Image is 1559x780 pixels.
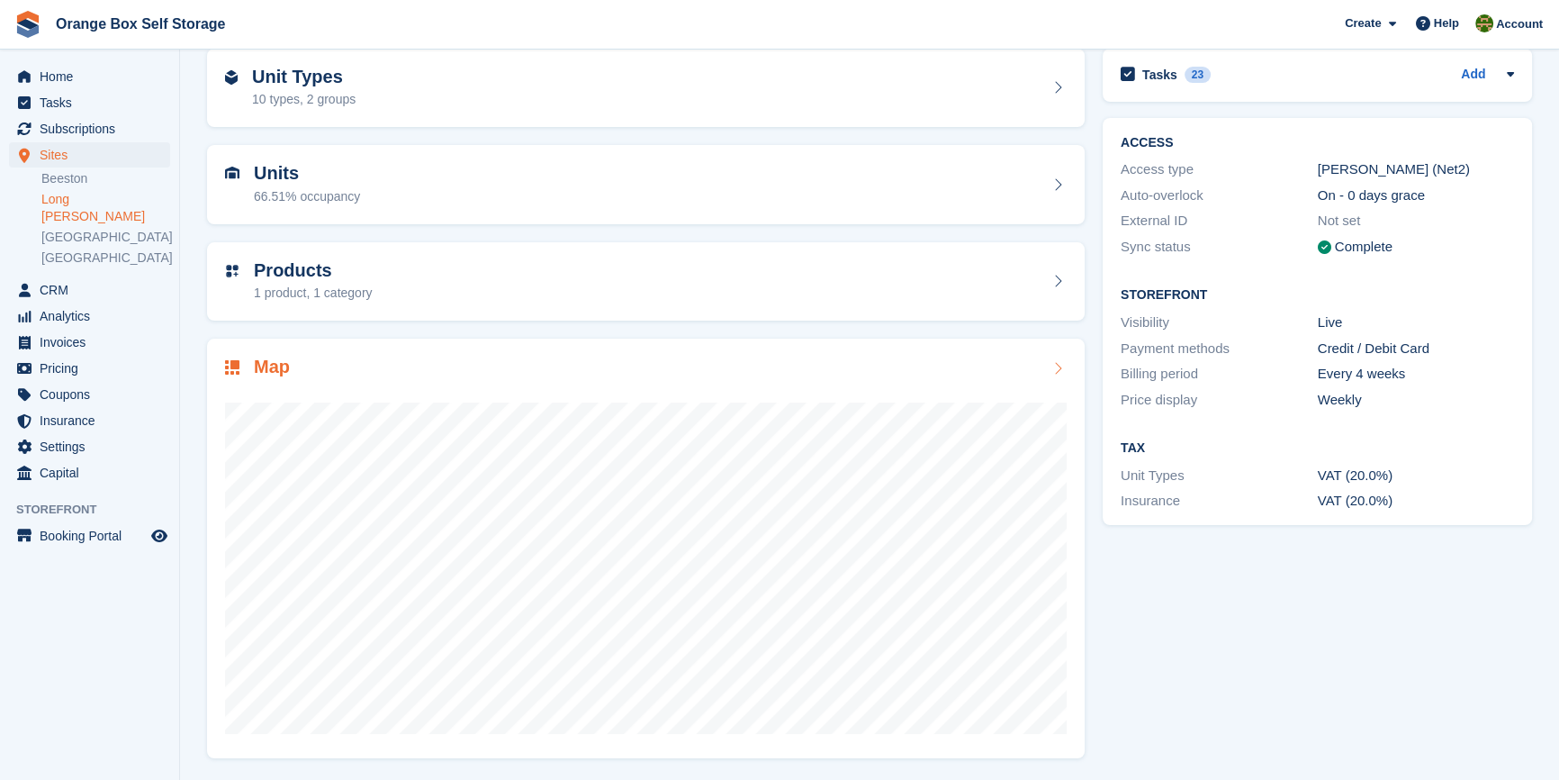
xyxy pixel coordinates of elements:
[1121,211,1318,231] div: External ID
[40,64,148,89] span: Home
[40,116,148,141] span: Subscriptions
[9,116,170,141] a: menu
[9,277,170,303] a: menu
[1121,390,1318,411] div: Price display
[1318,313,1515,333] div: Live
[149,525,170,547] a: Preview store
[9,460,170,485] a: menu
[254,163,360,184] h2: Units
[40,330,148,355] span: Invoices
[1142,67,1177,83] h2: Tasks
[252,67,356,87] h2: Unit Types
[40,304,148,329] span: Analytics
[1121,288,1514,303] h2: Storefront
[16,501,179,519] span: Storefront
[41,170,170,187] a: Beeston
[1318,390,1515,411] div: Weekly
[1434,14,1459,32] span: Help
[252,90,356,109] div: 10 types, 2 groups
[1121,159,1318,180] div: Access type
[1318,339,1515,359] div: Credit / Debit Card
[1121,313,1318,333] div: Visibility
[40,90,148,115] span: Tasks
[40,523,148,549] span: Booking Portal
[225,70,238,85] img: unit-type-icn-2b2737a686de81e16bb02015468b77c625bbabd49415b5ef34ead5e3b44a266d.svg
[14,11,41,38] img: stora-icon-8386f47178a22dfd0bd8f6a31ec36ba5ce8667c1dd55bd0f319d3a0aa187defe.svg
[40,356,148,381] span: Pricing
[1318,364,1515,385] div: Every 4 weeks
[40,277,148,303] span: CRM
[207,242,1085,322] a: Products 1 product, 1 category
[40,382,148,407] span: Coupons
[1121,441,1514,456] h2: Tax
[1335,237,1392,258] div: Complete
[1318,159,1515,180] div: [PERSON_NAME] (Net2)
[1318,186,1515,206] div: On - 0 days grace
[254,357,290,377] h2: Map
[40,408,148,433] span: Insurance
[254,260,373,281] h2: Products
[1318,211,1515,231] div: Not set
[1475,14,1493,32] img: SARAH T
[225,264,239,278] img: custom-product-icn-752c56ca05d30b4aa98f6f15887a0e09747e85b44ffffa43cff429088544963d.svg
[207,49,1085,128] a: Unit Types 10 types, 2 groups
[9,356,170,381] a: menu
[1121,237,1318,258] div: Sync status
[41,191,170,225] a: Long [PERSON_NAME]
[1121,466,1318,486] div: Unit Types
[1318,491,1515,512] div: VAT (20.0%)
[1318,466,1515,486] div: VAT (20.0%)
[9,434,170,459] a: menu
[9,408,170,433] a: menu
[254,187,360,206] div: 66.51% occupancy
[9,64,170,89] a: menu
[41,249,170,267] a: [GEOGRAPHIC_DATA]
[207,145,1085,224] a: Units 66.51% occupancy
[49,9,233,39] a: Orange Box Self Storage
[225,360,239,375] img: map-icn-33ee37083ee616e46c38cad1a60f524a97daa1e2b2c8c0bc3eb3415660979fc1.svg
[1121,186,1318,206] div: Auto-overlock
[1461,65,1485,86] a: Add
[207,339,1085,758] a: Map
[1121,364,1318,385] div: Billing period
[1496,15,1543,33] span: Account
[40,434,148,459] span: Settings
[1345,14,1381,32] span: Create
[1121,339,1318,359] div: Payment methods
[225,167,239,179] img: unit-icn-7be61d7bf1b0ce9d3e12c5938cc71ed9869f7b940bace4675aadf7bd6d80202e.svg
[254,284,373,303] div: 1 product, 1 category
[9,90,170,115] a: menu
[9,382,170,407] a: menu
[1185,67,1211,83] div: 23
[41,229,170,246] a: [GEOGRAPHIC_DATA]
[40,142,148,168] span: Sites
[9,304,170,329] a: menu
[9,330,170,355] a: menu
[1121,136,1514,150] h2: ACCESS
[9,523,170,549] a: menu
[40,460,148,485] span: Capital
[9,142,170,168] a: menu
[1121,491,1318,512] div: Insurance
